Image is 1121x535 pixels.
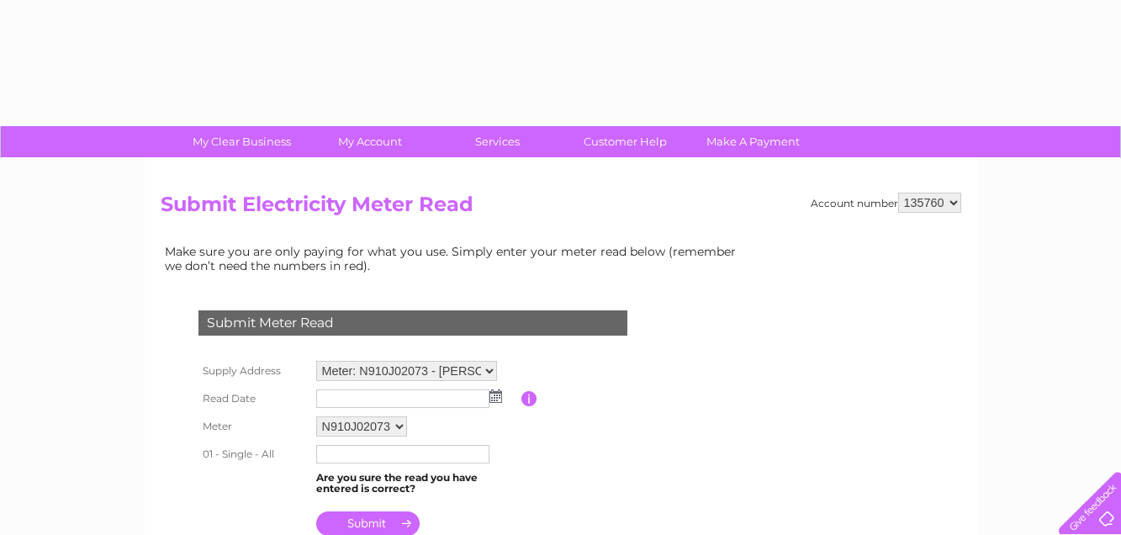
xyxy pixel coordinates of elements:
a: My Clear Business [172,126,311,157]
input: Information [521,391,537,406]
div: Submit Meter Read [198,310,627,336]
th: Supply Address [194,357,312,385]
th: 01 - Single - All [194,441,312,468]
th: Read Date [194,385,312,412]
div: Account number [811,193,961,213]
h2: Submit Electricity Meter Read [161,193,961,225]
a: My Account [300,126,439,157]
a: Services [428,126,567,157]
img: ... [489,389,502,403]
th: Meter [194,412,312,441]
td: Are you sure the read you have entered is correct? [312,468,521,500]
td: Make sure you are only paying for what you use. Simply enter your meter read below (remember we d... [161,241,749,276]
a: Make A Payment [684,126,822,157]
a: Customer Help [556,126,695,157]
input: Submit [316,511,420,535]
